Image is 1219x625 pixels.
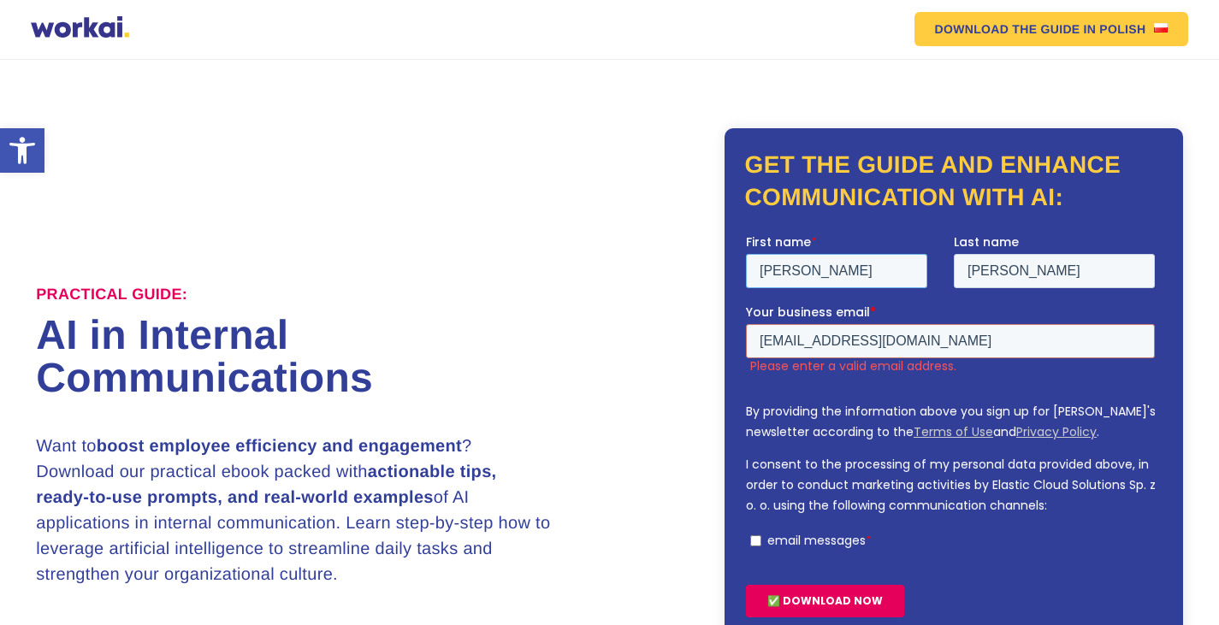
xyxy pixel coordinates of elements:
[914,12,1189,46] a: DOWNLOAD THE GUIDEIN POLISHUS flag
[36,463,496,507] strong: actionable tips, ready-to-use prompts, and real-world examples
[36,286,187,304] label: Practical Guide:
[1154,23,1168,32] img: US flag
[745,149,1163,214] h2: Get the guide and enhance communication with AI:
[97,437,462,456] strong: boost employee efficiency and engagement
[36,315,609,400] h1: AI in Internal Communications
[36,433,552,587] h3: Want to ? Download our practical ebook packed with of AI applications in internal communication. ...
[935,23,1080,35] em: DOWNLOAD THE GUIDE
